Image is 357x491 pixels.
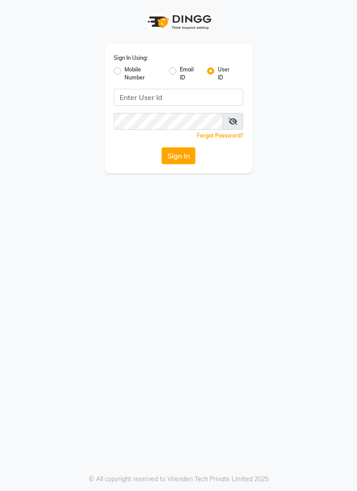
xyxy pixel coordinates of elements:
input: Username [114,89,243,106]
label: Sign In Using: [114,54,148,62]
img: logo1.svg [143,9,214,35]
input: Username [114,113,223,130]
label: Mobile Number [125,66,162,82]
label: Email ID [180,66,200,82]
label: User ID [218,66,236,82]
a: Forgot Password? [197,132,243,139]
button: Sign In [162,147,195,164]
